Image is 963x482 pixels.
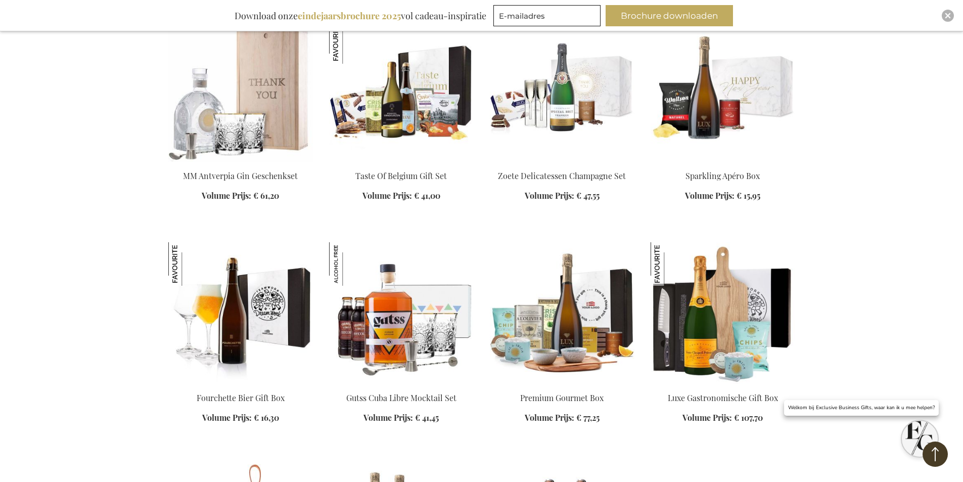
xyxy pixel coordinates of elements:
a: Fourchette Bier Gift Box [197,392,285,403]
a: Gutss Cuba Libre Mocktail Set [346,392,456,403]
a: Volume Prijs: € 107,70 [682,412,763,424]
a: Volume Prijs: € 47,55 [525,190,600,202]
a: Taste Of Belgium Gift Set [355,170,447,181]
img: Gutss Cuba Libre Mocktail Set [329,242,373,286]
img: Luxury Culinary Gift Box [651,242,795,384]
img: Close [945,13,951,19]
a: Luxe Gastronomische Gift Box [668,392,778,403]
img: Taste Of Belgium Gift Set [329,20,373,64]
a: Volume Prijs: € 16,30 [202,412,279,424]
img: Taste Of Belgium Gift Set [329,20,474,162]
b: eindejaarsbrochure 2025 [298,10,401,22]
a: Volume Prijs: € 15,95 [685,190,760,202]
img: Fourchette Beer Gift Box [168,242,313,384]
img: Fourchette Bier Gift Box [168,242,212,286]
span: Volume Prijs: [363,412,413,423]
a: Volume Prijs: € 61,20 [202,190,279,202]
img: Sparkling Apero Box [651,20,795,162]
input: E-mailadres [493,5,601,26]
span: € 61,20 [253,190,279,201]
span: € 41,45 [415,412,439,423]
a: Luxury Culinary Gift Box Luxe Gastronomische Gift Box [651,380,795,389]
span: Volume Prijs: [685,190,735,201]
a: MM Antverpia Gin Gift Set [168,158,313,167]
div: Download onze vol cadeau-inspiratie [230,5,491,26]
a: Gutss Cuba Libre Mocktail Set Gutss Cuba Libre Mocktail Set [329,380,474,389]
span: Volume Prijs: [362,190,412,201]
div: Close [942,10,954,22]
span: € 15,95 [737,190,760,201]
span: € 107,70 [734,412,763,423]
a: Volume Prijs: € 41,00 [362,190,440,202]
a: Zoete Delicatessen Champagne Set [498,170,626,181]
img: Luxe Gastronomische Gift Box [651,242,694,286]
a: Sweet Delights Champagne Set [490,158,634,167]
button: Brochure downloaden [606,5,733,26]
a: Sparkling Apero Box [651,158,795,167]
span: Volume Prijs: [202,190,251,201]
a: Premium Gourmet Box [490,380,634,389]
img: Sweet Delights Champagne Set [490,20,634,162]
img: Gutss Cuba Libre Mocktail Set [329,242,474,384]
img: Premium Gourmet Box [490,242,634,384]
span: € 16,30 [254,412,279,423]
span: Volume Prijs: [202,412,252,423]
a: Volume Prijs: € 41,45 [363,412,439,424]
form: marketing offers and promotions [493,5,604,29]
a: Sparkling Apéro Box [685,170,760,181]
span: € 41,00 [414,190,440,201]
a: MM Antverpia Gin Geschenkset [183,170,298,181]
a: Fourchette Beer Gift Box Fourchette Bier Gift Box [168,380,313,389]
a: Taste Of Belgium Gift Set Taste Of Belgium Gift Set [329,158,474,167]
img: MM Antverpia Gin Gift Set [168,20,313,162]
span: Volume Prijs: [682,412,732,423]
span: Volume Prijs: [525,190,574,201]
span: € 47,55 [576,190,600,201]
